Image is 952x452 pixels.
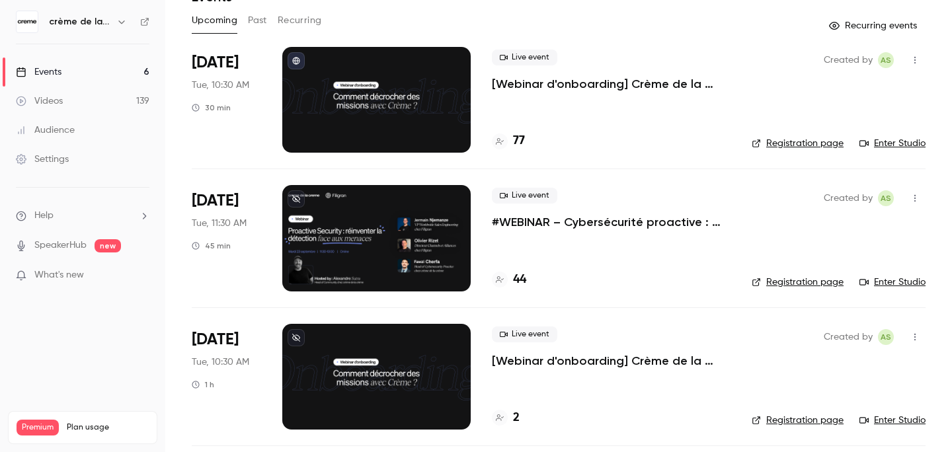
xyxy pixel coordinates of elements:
h6: crème de la crème [49,15,111,28]
h4: 44 [513,271,526,289]
span: Help [34,209,54,223]
span: [DATE] [192,52,239,73]
span: Live event [492,188,557,204]
button: Recurring [278,10,322,31]
img: crème de la crème [17,11,38,32]
span: Live event [492,50,557,65]
a: 2 [492,409,520,427]
span: [DATE] [192,190,239,211]
div: Audience [16,124,75,137]
div: Sep 30 Tue, 10:30 AM (Europe/Paris) [192,324,261,430]
span: Alexandre Sutra [878,190,894,206]
span: Created by [824,190,873,206]
span: Premium [17,420,59,435]
button: Past [248,10,267,31]
a: SpeakerHub [34,239,87,252]
span: AS [881,52,891,68]
span: Alexandre Sutra [878,52,894,68]
span: AS [881,329,891,345]
div: Settings [16,153,69,166]
div: Sep 23 Tue, 11:30 AM (Europe/Paris) [192,185,261,291]
span: [DATE] [192,329,239,350]
a: #WEBINAR – Cybersécurité proactive : une nouvelle ère pour la détection des menaces avec [PERSON_... [492,214,731,230]
div: 45 min [192,241,231,251]
a: Registration page [752,414,844,427]
span: Created by [824,329,873,345]
span: What's new [34,268,84,282]
h4: 77 [513,132,525,150]
a: Enter Studio [859,414,926,427]
a: Enter Studio [859,137,926,150]
span: new [95,239,121,252]
iframe: Noticeable Trigger [134,270,149,282]
span: Plan usage [67,422,149,433]
div: Videos [16,94,63,108]
a: [Webinar d'onboarding] Crème de la Crème : [PERSON_NAME] & Q&A par [PERSON_NAME] [492,353,731,369]
div: 1 h [192,379,214,390]
div: Events [16,65,61,79]
span: AS [881,190,891,206]
h4: 2 [513,409,520,427]
div: Sep 23 Tue, 10:30 AM (Europe/Madrid) [192,47,261,153]
a: [Webinar d'onboarding] Crème de la Crème : [PERSON_NAME] & Q&A par [PERSON_NAME] [492,76,731,92]
a: Enter Studio [859,276,926,289]
button: Upcoming [192,10,237,31]
a: Registration page [752,137,844,150]
span: Tue, 11:30 AM [192,217,247,230]
span: Live event [492,326,557,342]
a: Registration page [752,276,844,289]
span: Alexandre Sutra [878,329,894,345]
span: Tue, 10:30 AM [192,79,249,92]
a: 44 [492,271,526,289]
div: 30 min [192,102,231,113]
a: 77 [492,132,525,150]
li: help-dropdown-opener [16,209,149,223]
button: Recurring events [823,15,926,36]
span: Created by [824,52,873,68]
span: Tue, 10:30 AM [192,356,249,369]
